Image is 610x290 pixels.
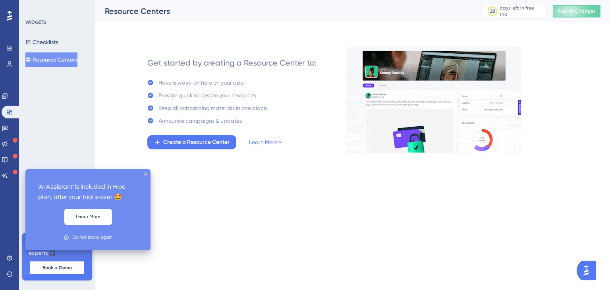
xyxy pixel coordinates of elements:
[553,5,600,17] button: Publish Changes
[25,19,46,25] div: WIDGETS
[144,172,147,176] div: close tooltip
[25,52,77,67] button: Resource Centers
[72,234,112,241] div: Do not show again
[158,116,242,126] div: Announce campaigns & updates
[25,35,58,49] button: Checklists
[346,47,521,153] img: 0356d1974f90e2cc51a660023af54dec.gif
[558,8,596,14] span: Publish Changes
[147,57,317,68] div: Get started by creating a Resource Center to:
[158,103,267,113] div: Keep all onboarding materials in one place
[147,135,236,149] button: Create a Resource Center
[490,8,495,14] div: 28
[30,261,84,274] button: Book a Demo
[42,265,72,271] span: Book a Demo
[105,6,463,17] div: Resource Centers
[64,209,112,225] button: Learn More
[38,182,138,203] p: 'AI Assistant' is included in Free plan, after your trial is over 🤩
[158,91,256,100] div: Provide quick access to your resources
[500,5,544,17] div: days left in free trial
[577,259,600,282] iframe: UserGuiding AI Assistant Launcher
[163,137,230,147] span: Create a Resource Center
[158,78,244,87] div: Have always-on help on your app
[249,137,282,147] a: Learn More >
